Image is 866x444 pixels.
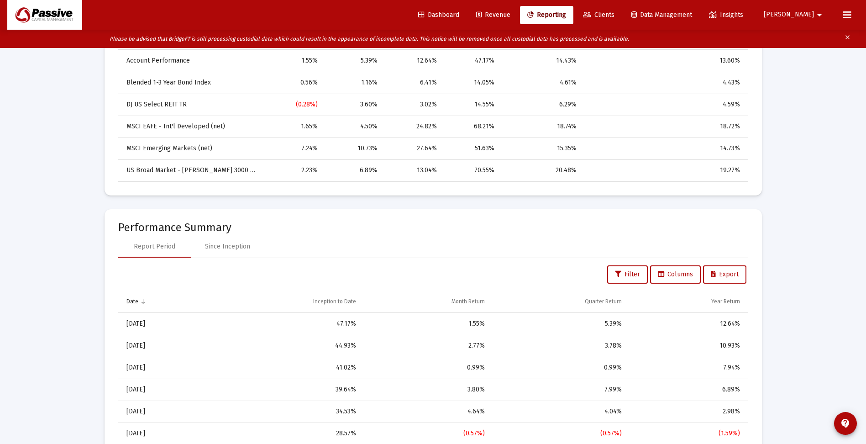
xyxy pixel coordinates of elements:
div: 14.55% [450,100,494,109]
div: 1.16% [331,78,378,87]
div: 20.48% [507,166,577,175]
span: Clients [583,11,614,19]
span: Export [711,270,739,278]
mat-icon: arrow_drop_down [814,6,825,24]
button: [PERSON_NAME] [753,5,836,24]
button: Filter [607,265,648,284]
div: (0.57%) [369,429,485,438]
div: 4.61% [507,78,577,87]
div: 13.60% [671,56,740,65]
div: 12.64% [390,56,437,65]
span: [PERSON_NAME] [764,11,814,19]
div: Since Inception [205,242,250,251]
td: Column Year Return [628,291,748,313]
mat-icon: clear [844,32,851,46]
div: 47.17% [218,319,356,328]
div: 7.99% [498,385,622,394]
div: 5.39% [498,319,622,328]
img: Dashboard [14,6,75,24]
div: 24.82% [390,122,437,131]
div: 13.04% [390,166,437,175]
div: 14.73% [671,144,740,153]
button: Columns [650,265,701,284]
div: Date [126,298,138,305]
div: 70.55% [450,166,494,175]
div: 14.05% [450,78,494,87]
div: Inception to Date [313,298,356,305]
button: Export [703,265,746,284]
div: 18.72% [671,122,740,131]
div: 3.60% [331,100,378,109]
div: Year Return [711,298,740,305]
div: 1.65% [269,122,318,131]
div: 4.43% [671,78,740,87]
mat-icon: contact_support [840,418,851,429]
td: [DATE] [118,401,212,423]
div: 0.99% [369,363,485,372]
div: 4.64% [369,407,485,416]
td: Account Performance [118,50,263,72]
div: 1.55% [269,56,318,65]
td: Column Inception to Date [212,291,362,313]
div: Quarter Return [585,298,622,305]
div: 2.77% [369,341,485,350]
div: 6.41% [390,78,437,87]
span: Filter [615,270,640,278]
div: 34.53% [218,407,356,416]
div: 44.93% [218,341,356,350]
div: Report Period [134,242,175,251]
div: 7.24% [269,144,318,153]
div: Month Return [451,298,485,305]
div: (1.59%) [635,429,740,438]
div: Data grid [118,28,748,182]
mat-card-title: Performance Summary [118,223,748,232]
div: 5.39% [331,56,378,65]
span: Insights [709,11,743,19]
span: Revenue [476,11,510,19]
a: Clients [576,6,622,24]
div: 10.93% [635,341,740,350]
a: Revenue [469,6,518,24]
div: 18.74% [507,122,577,131]
div: 14.43% [507,56,577,65]
div: 6.89% [635,385,740,394]
a: Insights [702,6,751,24]
div: 41.02% [218,363,356,372]
span: Data Management [631,11,692,19]
span: Columns [658,270,693,278]
td: [DATE] [118,357,212,379]
td: [DATE] [118,313,212,335]
div: 27.64% [390,144,437,153]
td: MSCI Emerging Markets (net) [118,137,263,159]
td: [DATE] [118,379,212,401]
div: 10.73% [331,144,378,153]
div: 15.35% [507,144,577,153]
div: 2.23% [269,166,318,175]
td: Column Quarter Return [491,291,628,313]
span: Reporting [527,11,566,19]
div: 1.55% [369,319,485,328]
div: (0.28%) [269,100,318,109]
div: 6.29% [507,100,577,109]
div: 2.98% [635,407,740,416]
div: 3.78% [498,341,622,350]
td: [DATE] [118,335,212,357]
div: 4.04% [498,407,622,416]
td: US Broad Market - [PERSON_NAME] 3000 TR [118,159,263,181]
div: 4.50% [331,122,378,131]
div: 6.89% [331,166,378,175]
div: 68.21% [450,122,494,131]
td: DJ US Select REIT TR [118,94,263,116]
div: 0.99% [498,363,622,372]
div: 39.64% [218,385,356,394]
td: MSCI EAFE - Int'l Developed (net) [118,116,263,137]
div: 4.59% [671,100,740,109]
span: Dashboard [418,11,459,19]
div: 19.27% [671,166,740,175]
div: 28.57% [218,429,356,438]
div: (0.57%) [498,429,622,438]
div: 3.02% [390,100,437,109]
div: 3.80% [369,385,485,394]
div: 51.63% [450,144,494,153]
a: Dashboard [411,6,467,24]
